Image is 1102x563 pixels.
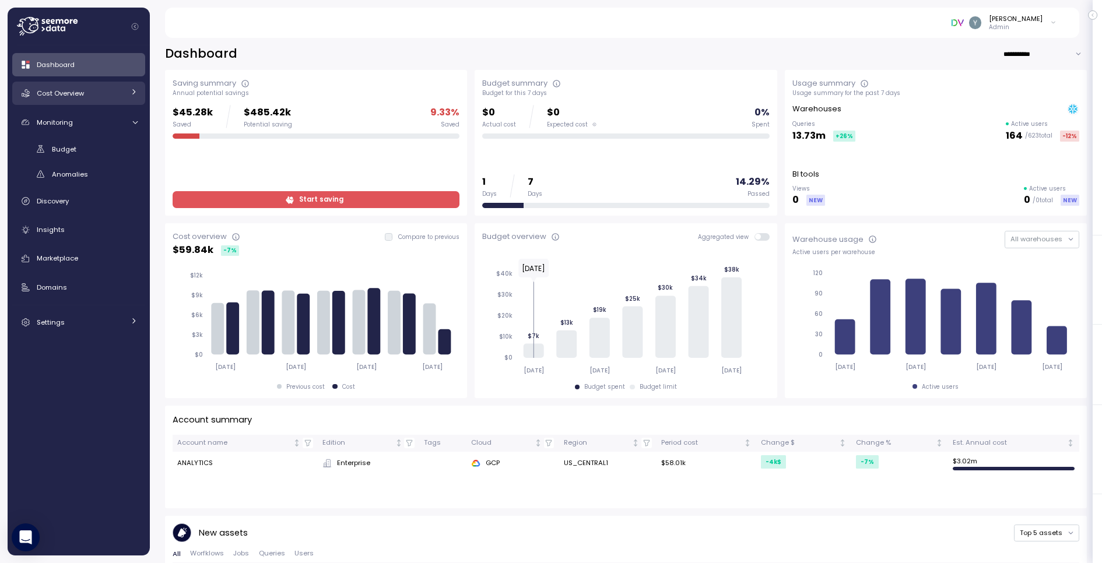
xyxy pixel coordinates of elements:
[640,383,677,391] div: Budget limit
[815,290,823,297] tspan: 90
[299,192,343,207] span: Start saving
[589,367,610,374] tspan: [DATE]
[838,439,847,447] div: Not sorted
[1010,234,1062,244] span: All warehouses
[37,89,84,98] span: Cost Overview
[792,89,1079,97] div: Usage summary for the past 7 days
[37,196,69,206] span: Discovery
[12,523,40,551] div: Open Intercom Messenger
[948,435,1079,452] th: Est. Annual costNot sorted
[173,105,213,121] p: $45.28k
[199,526,248,540] p: New assets
[952,16,964,29] img: 6791f8edfa6a2c9608b219b1.PNG
[1060,131,1079,142] div: -12 %
[244,121,292,129] div: Potential saving
[259,550,285,557] span: Queries
[792,128,826,144] p: 13.73m
[792,78,855,89] div: Usage summary
[482,190,497,198] div: Days
[471,438,532,448] div: Cloud
[37,225,65,234] span: Insights
[631,439,640,447] div: Not sorted
[559,435,657,452] th: RegionNot sorted
[528,190,542,198] div: Days
[1066,439,1075,447] div: Not sorted
[293,439,301,447] div: Not sorted
[37,118,73,127] span: Monitoring
[792,120,855,128] p: Queries
[661,438,742,448] div: Period cost
[342,383,355,391] div: Cost
[977,363,997,371] tspan: [DATE]
[691,275,707,282] tspan: $34k
[969,16,981,29] img: ACg8ocKvqwnLMA34EL5-0z6HW-15kcrLxT5Mmx2M21tMPLYJnykyAQ=s96-c
[173,231,227,242] div: Cost overview
[792,234,864,245] div: Warehouse usage
[499,333,513,340] tspan: $10k
[221,245,239,256] div: -7 %
[482,105,516,121] p: $0
[724,266,739,273] tspan: $38k
[357,363,377,371] tspan: [DATE]
[761,438,836,448] div: Change $
[173,413,252,427] p: Account summary
[743,439,752,447] div: Not sorted
[471,458,554,469] div: GCP
[424,438,461,448] div: Tags
[12,53,145,76] a: Dashboard
[1033,196,1053,205] p: / 0 total
[1011,120,1048,128] p: Active users
[547,105,596,121] p: $0
[441,121,459,129] div: Saved
[1029,185,1066,193] p: Active users
[851,435,948,452] th: Change %Not sorted
[989,14,1043,23] div: [PERSON_NAME]
[190,550,224,557] span: Worfklows
[430,105,459,121] p: 9.33 %
[482,78,548,89] div: Budget summary
[37,318,65,327] span: Settings
[215,363,236,371] tspan: [DATE]
[560,318,573,326] tspan: $13k
[398,233,459,241] p: Compare to previous
[806,195,825,206] div: NEW
[1014,525,1079,541] button: Top 5 assets
[658,284,673,291] tspan: $30k
[989,23,1043,31] p: Admin
[792,248,1079,256] div: Active users per warehouse
[1043,363,1063,371] tspan: [DATE]
[752,121,770,129] div: Spent
[833,131,855,142] div: +26 %
[524,367,544,374] tspan: [DATE]
[815,310,823,318] tspan: 60
[52,145,76,154] span: Budget
[792,103,841,115] p: Warehouses
[564,438,630,448] div: Region
[128,22,142,31] button: Collapse navigation
[12,111,145,134] a: Monitoring
[625,294,640,302] tspan: $25k
[1005,231,1079,248] button: All warehouses
[559,452,657,475] td: US_CENTRAL1
[173,242,213,258] p: $ 59.84k
[1025,132,1052,140] p: / 623 total
[528,174,542,190] p: 7
[655,367,676,374] tspan: [DATE]
[233,550,249,557] span: Jobs
[906,363,926,371] tspan: [DATE]
[657,435,756,452] th: Period costNot sorted
[244,105,292,121] p: $485.42k
[177,438,292,448] div: Account name
[698,233,754,241] span: Aggregated view
[756,435,851,452] th: Change $Not sorted
[12,276,145,299] a: Domains
[813,269,823,277] tspan: 120
[547,121,588,129] span: Expected cost
[482,89,769,97] div: Budget for this 7 days
[815,330,823,338] tspan: 30
[1006,128,1023,144] p: 164
[522,263,545,273] text: [DATE]
[482,121,516,129] div: Actual cost
[12,311,145,334] a: Settings
[286,383,325,391] div: Previous cost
